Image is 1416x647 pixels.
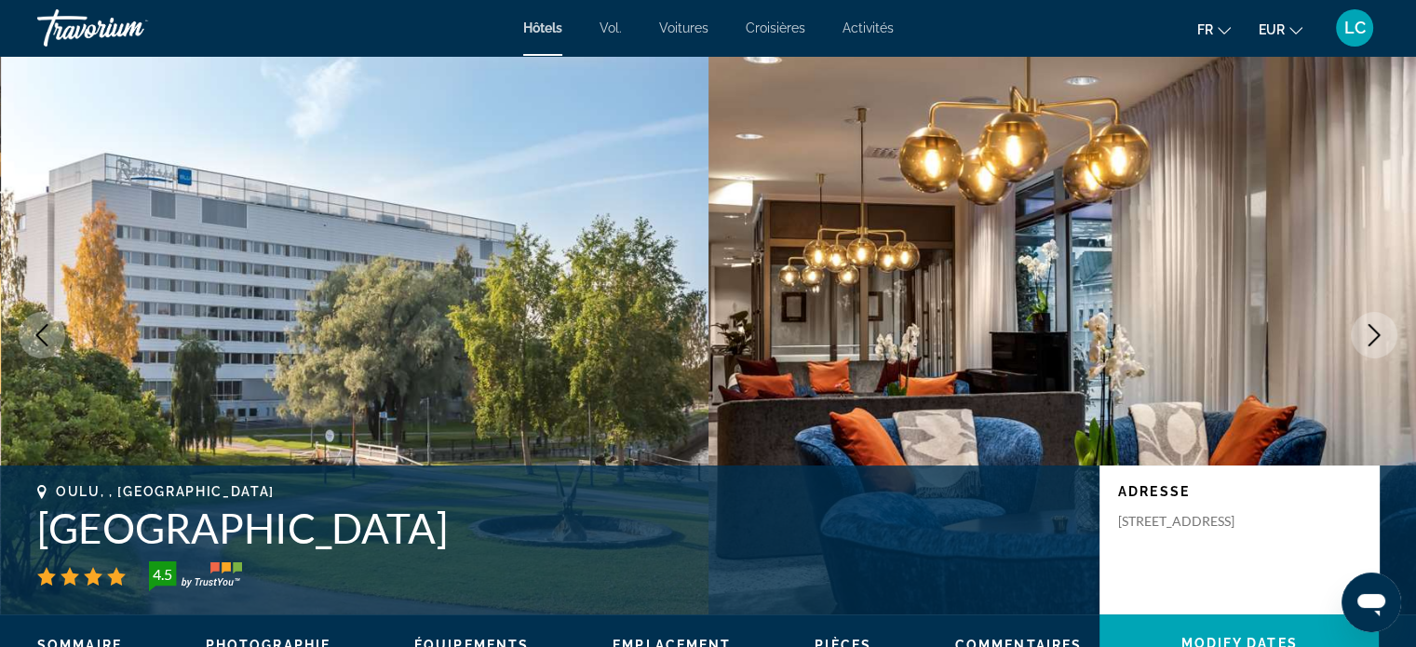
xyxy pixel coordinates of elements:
span: Oulu, , [GEOGRAPHIC_DATA] [56,484,275,499]
font: fr [1197,22,1213,37]
a: Vol. [600,20,622,35]
p: [STREET_ADDRESS] [1118,513,1267,530]
a: Hôtels [523,20,562,35]
button: Changer de devise [1259,16,1302,43]
a: Travorium [37,4,223,52]
button: Changer de langue [1197,16,1231,43]
a: Activités [843,20,894,35]
button: Next image [1351,312,1397,358]
button: Previous image [19,312,65,358]
font: EUR [1259,22,1285,37]
a: Croisières [746,20,805,35]
font: LC [1344,18,1366,37]
img: TrustYou guest rating badge [149,561,242,591]
iframe: Bouton de lancement de la fenêtre de messagerie [1342,573,1401,632]
button: Menu utilisateur [1330,8,1379,47]
p: Adresse [1118,484,1360,499]
a: Voitures [659,20,708,35]
div: 4.5 [143,563,181,586]
h1: [GEOGRAPHIC_DATA] [37,504,1081,552]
